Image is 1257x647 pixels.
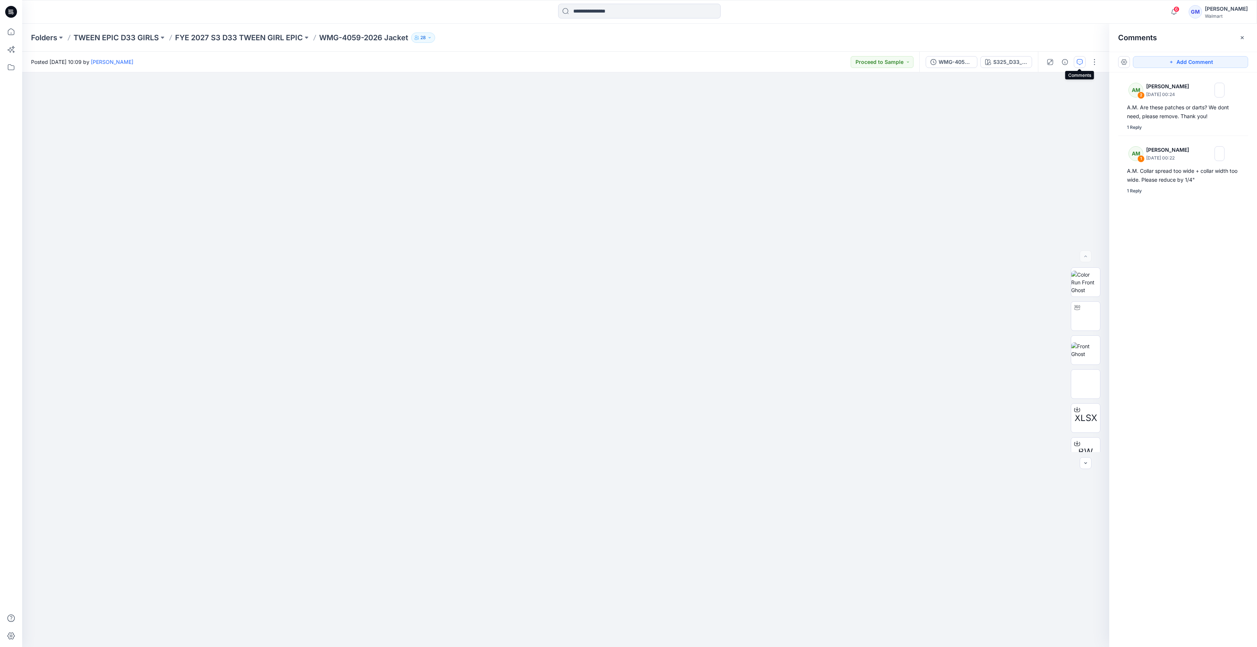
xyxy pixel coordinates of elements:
[31,58,133,66] span: Posted [DATE] 10:09 by
[1059,56,1071,68] button: Details
[1146,154,1194,162] p: [DATE] 00:22
[1075,411,1097,425] span: XLSX
[1137,155,1145,162] div: 1
[1118,33,1157,42] h2: Comments
[1205,13,1248,19] div: Walmart
[1137,92,1145,99] div: 2
[1146,146,1194,154] p: [PERSON_NAME]
[420,34,426,42] p: 28
[74,32,159,43] a: TWEEN EPIC D33 GIRLS
[1127,167,1239,184] div: A.M. Collar spread too wide + collar width too wide. Please reduce by 1/4"
[1071,271,1100,294] img: Color Run Front Ghost
[1205,4,1248,13] div: [PERSON_NAME]
[1078,445,1093,459] span: BW
[993,58,1027,66] div: S325_D33_WA_Leopard Print_Spiced Latte_G2594A
[1189,5,1202,18] div: GM
[1127,187,1142,195] div: 1 Reply
[1133,56,1248,68] button: Add Comment
[319,32,408,43] p: WMG-4059-2026 Jacket
[1146,91,1194,98] p: [DATE] 00:24
[980,56,1032,68] button: S325_D33_WA_Leopard Print_Spiced Latte_G2594A
[31,32,57,43] a: Folders
[1127,103,1239,121] div: A.M. Are these patches or darts? We dont need, please remove. Thank you!
[1146,82,1194,91] p: [PERSON_NAME]
[1128,83,1143,97] div: AM
[411,32,435,43] button: 28
[91,59,133,65] a: [PERSON_NAME]
[939,58,973,66] div: WMG-4059-2026 Jacket_Full Colorway
[1071,342,1100,358] img: Front Ghost
[1128,146,1143,161] div: AM
[175,32,303,43] a: FYE 2027 S3 D33 TWEEN GIRL EPIC
[1174,6,1179,12] span: 6
[1127,124,1142,131] div: 1 Reply
[926,56,977,68] button: WMG-4059-2026 Jacket_Full Colorway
